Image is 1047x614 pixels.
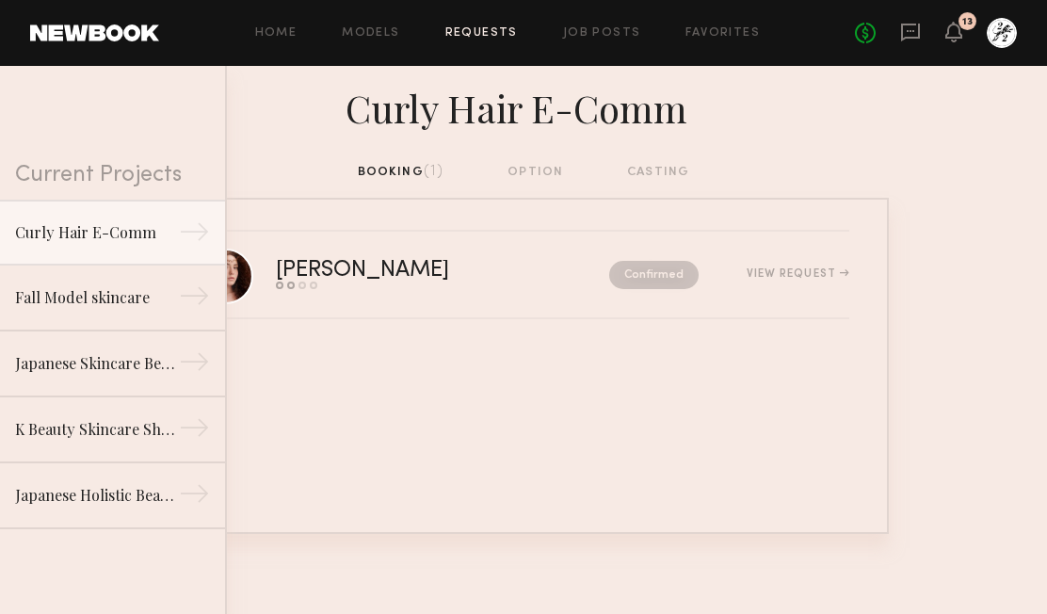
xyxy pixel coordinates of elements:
div: → [179,412,210,450]
a: Models [342,27,399,40]
a: Job Posts [563,27,641,40]
div: Fall Model skincare [15,286,179,309]
div: K Beauty Skincare Shoot [15,418,179,441]
div: View Request [747,268,849,280]
nb-request-status: Confirmed [609,261,699,289]
div: → [179,281,210,318]
div: Japanese Skincare Beauty Shoot [15,352,179,375]
a: Requests [445,27,518,40]
div: → [179,217,210,254]
a: Favorites [685,27,760,40]
a: Home [255,27,298,40]
div: Curly Hair E-Comm [158,81,889,132]
div: Curly Hair E-Comm [15,221,179,244]
div: → [179,478,210,516]
div: Japanese Holistic Beauty Shoot [15,484,179,507]
div: 13 [962,17,973,27]
div: [PERSON_NAME] [276,260,529,282]
a: [PERSON_NAME]ConfirmedView Request [198,232,849,319]
div: → [179,347,210,384]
